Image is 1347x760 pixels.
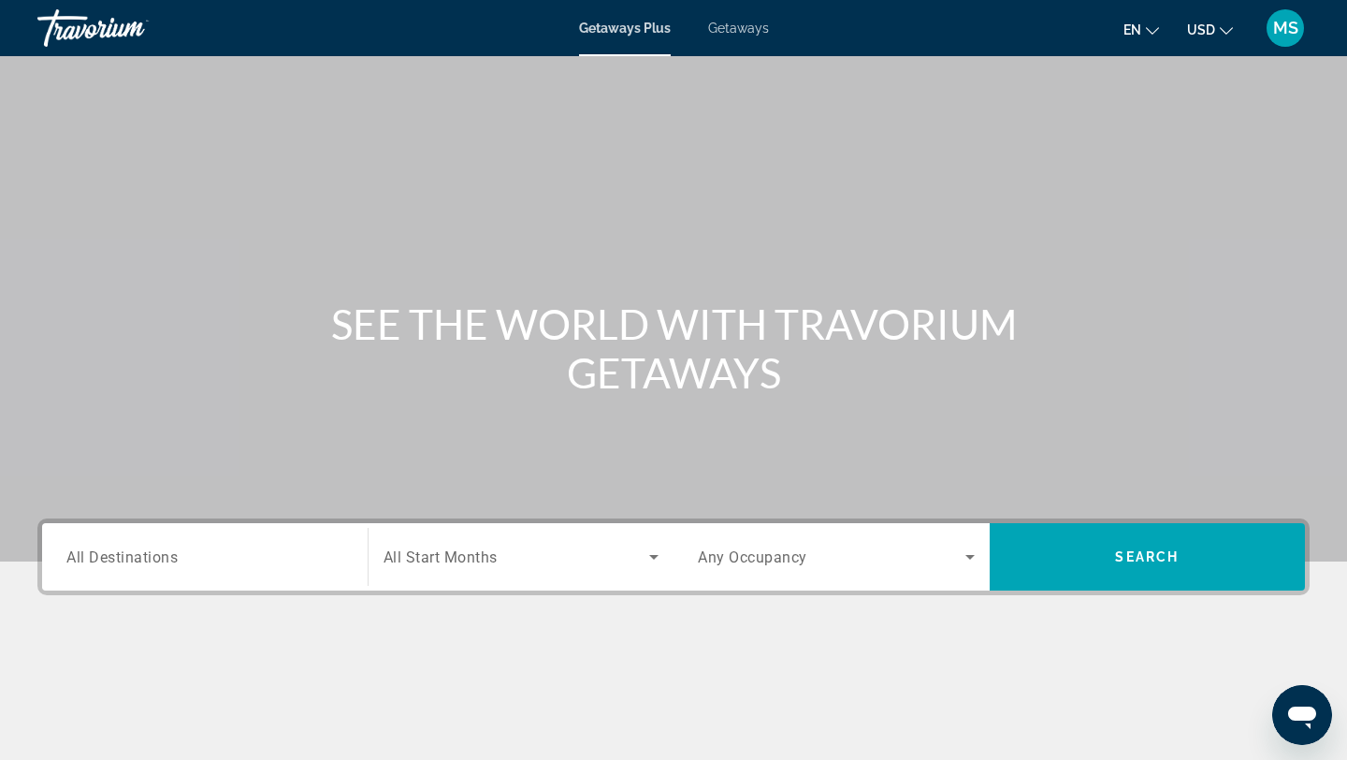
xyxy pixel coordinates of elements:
[384,548,498,566] span: All Start Months
[66,548,178,565] span: All Destinations
[1115,549,1179,564] span: Search
[579,21,671,36] a: Getaways Plus
[37,4,224,52] a: Travorium
[323,300,1024,397] h1: SEE THE WORLD WITH TRAVORIUM GETAWAYS
[1123,22,1141,37] span: en
[1272,685,1332,745] iframe: Button to launch messaging window
[42,523,1305,591] div: Search widget
[698,548,807,566] span: Any Occupancy
[1273,19,1298,37] span: MS
[708,21,769,36] a: Getaways
[1187,16,1233,43] button: Change currency
[1187,22,1215,37] span: USD
[1261,8,1310,48] button: User Menu
[1123,16,1159,43] button: Change language
[66,547,343,569] input: Select destination
[990,523,1306,591] button: Search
